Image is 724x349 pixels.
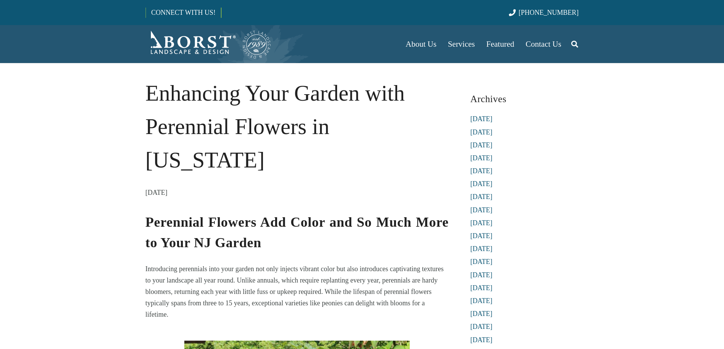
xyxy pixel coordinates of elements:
a: [DATE] [471,219,493,227]
strong: Perennial Flowers Add Color and So Much More to Your NJ Garden [146,215,449,250]
span: Contact Us [526,39,561,49]
a: [DATE] [471,258,493,265]
a: [DATE] [471,115,493,123]
a: Featured [481,25,520,63]
a: [DATE] [471,128,493,136]
a: [DATE] [471,193,493,201]
a: [DATE] [471,167,493,175]
time: 11 April 2024 at 08:30:34 America/New_York [146,187,168,198]
a: Borst-Logo [146,29,272,59]
a: [DATE] [471,271,493,279]
span: [PHONE_NUMBER] [519,9,579,16]
a: [DATE] [471,206,493,214]
a: [DATE] [471,323,493,330]
a: Contact Us [520,25,567,63]
a: [DATE] [471,297,493,305]
a: [DATE] [471,284,493,292]
span: Featured [486,39,514,49]
h3: Archives [471,90,579,107]
a: CONNECT WITH US! [146,3,221,22]
a: Search [567,35,582,54]
h1: Enhancing Your Garden with Perennial Flowers in [US_STATE] [146,77,449,177]
a: [DATE] [471,310,493,317]
span: About Us [406,39,436,49]
a: [DATE] [471,245,493,253]
a: [PHONE_NUMBER] [509,9,578,16]
a: [DATE] [471,232,493,240]
p: Introducing perennials into your garden not only injects vibrant color but also introduces captiv... [146,263,449,320]
a: About Us [400,25,442,63]
a: [DATE] [471,180,493,188]
span: Services [448,39,475,49]
a: [DATE] [471,154,493,162]
a: [DATE] [471,141,493,149]
a: Services [442,25,480,63]
a: [DATE] [471,336,493,344]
